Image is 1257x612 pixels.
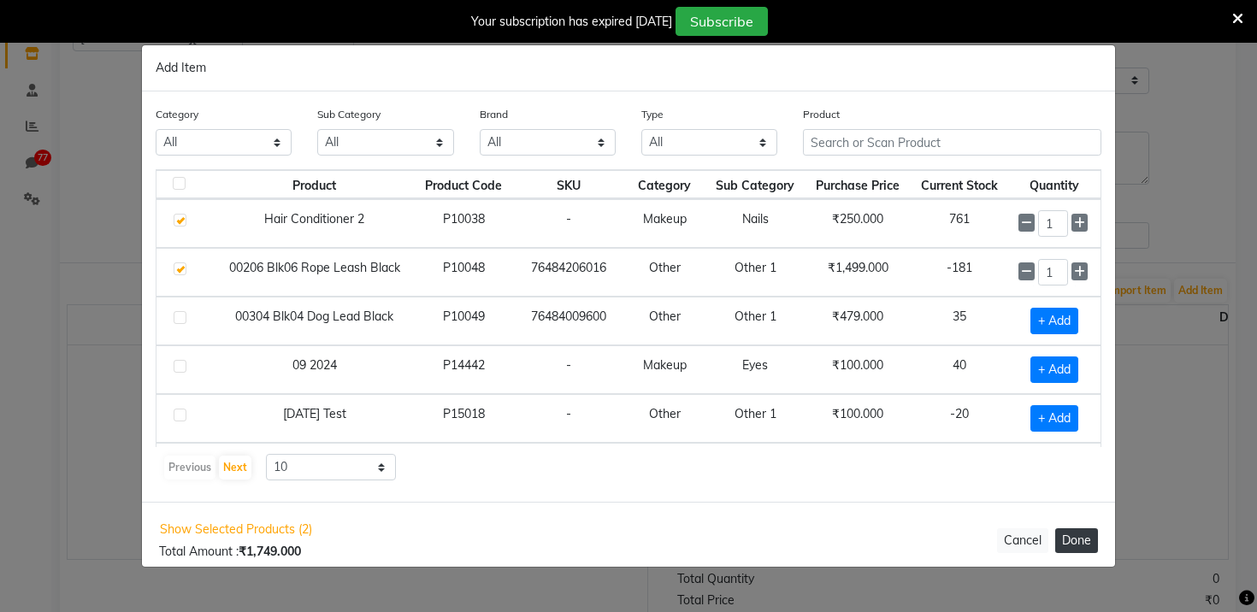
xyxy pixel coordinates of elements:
th: Product [215,170,415,199]
td: ₹1,499.000 [806,248,910,297]
span: Purchase Price [816,178,900,193]
td: P15018 [415,394,513,443]
td: 76484206016 [513,248,624,297]
label: Sub Category [317,107,381,122]
button: Subscribe [676,7,768,36]
label: Product [803,107,840,122]
td: Nails [705,199,806,248]
td: ₹479.000 [806,297,910,345]
td: P14442 [415,345,513,394]
td: - [513,345,624,394]
td: ₹250.000 [806,199,910,248]
th: Product Code [415,170,513,199]
td: Other 1 [705,248,806,297]
label: Category [156,107,198,122]
td: P10049 [415,297,513,345]
div: Add Item [142,45,1115,91]
td: 40 [910,345,1008,394]
span: + Add [1030,405,1078,432]
button: Cancel [997,528,1048,553]
td: 00206 Blk06 Rope Leash Black [215,248,415,297]
td: 76484009600 [513,297,624,345]
td: 761 [910,199,1008,248]
label: Brand [480,107,508,122]
button: Done [1055,528,1098,553]
span: Show Selected Products (2) [159,520,313,539]
td: ₹100.000 [806,345,910,394]
input: Search or Scan Product [803,129,1101,156]
span: + Add [1030,356,1078,383]
button: Next [219,456,251,480]
td: Makeup [624,345,705,394]
td: 00304 Blk04 Dog Lead Black [215,297,415,345]
td: -20 [910,394,1008,443]
td: - [513,443,624,491]
label: Type [641,107,664,122]
td: P15019 [415,443,513,491]
td: Other [624,248,705,297]
td: Other 1 [705,297,806,345]
th: Category [624,170,705,199]
span: + Add [1030,308,1078,334]
div: Your subscription has expired [DATE] [471,13,672,31]
td: Other [624,394,705,443]
th: Sub Category [705,170,806,199]
th: Quantity [1008,170,1101,199]
span: Total Amount : [159,544,301,559]
td: 35 [910,297,1008,345]
td: P10038 [415,199,513,248]
td: ₹100.000 [806,443,910,491]
td: ₹100.000 [806,394,910,443]
td: Hair Conditioner 2 [215,199,415,248]
td: Other [624,297,705,345]
b: ₹1,749.000 [239,544,301,559]
td: [DATE] Testing 2 [215,443,415,491]
td: 1 [910,443,1008,491]
td: Eyes [705,345,806,394]
td: - [513,199,624,248]
td: P10048 [415,248,513,297]
th: Current Stock [910,170,1008,199]
td: Other [624,443,705,491]
td: [DATE] Test [215,394,415,443]
td: -181 [910,248,1008,297]
td: 09 2024 [215,345,415,394]
th: SKU [513,170,624,199]
td: Other 1 [705,443,806,491]
td: Other 1 [705,394,806,443]
td: Makeup [624,199,705,248]
td: - [513,394,624,443]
